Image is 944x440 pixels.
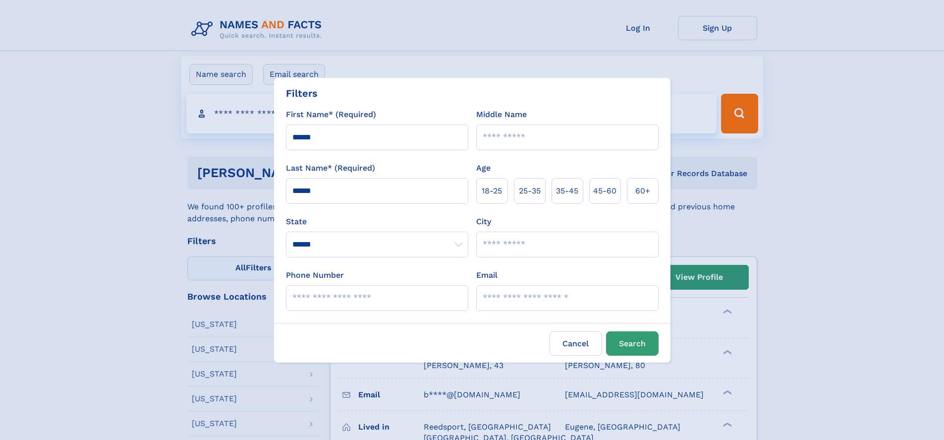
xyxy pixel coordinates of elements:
[550,331,602,356] label: Cancel
[476,162,491,174] label: Age
[286,269,344,281] label: Phone Number
[286,216,468,228] label: State
[482,185,502,197] span: 18‑25
[476,216,491,228] label: City
[593,185,616,197] span: 45‑60
[286,109,376,121] label: First Name* (Required)
[606,331,659,356] button: Search
[476,109,527,121] label: Middle Name
[476,269,498,281] label: Email
[556,185,578,197] span: 35‑45
[286,162,375,174] label: Last Name* (Required)
[519,185,541,197] span: 25‑35
[286,86,318,101] div: Filters
[635,185,650,197] span: 60+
